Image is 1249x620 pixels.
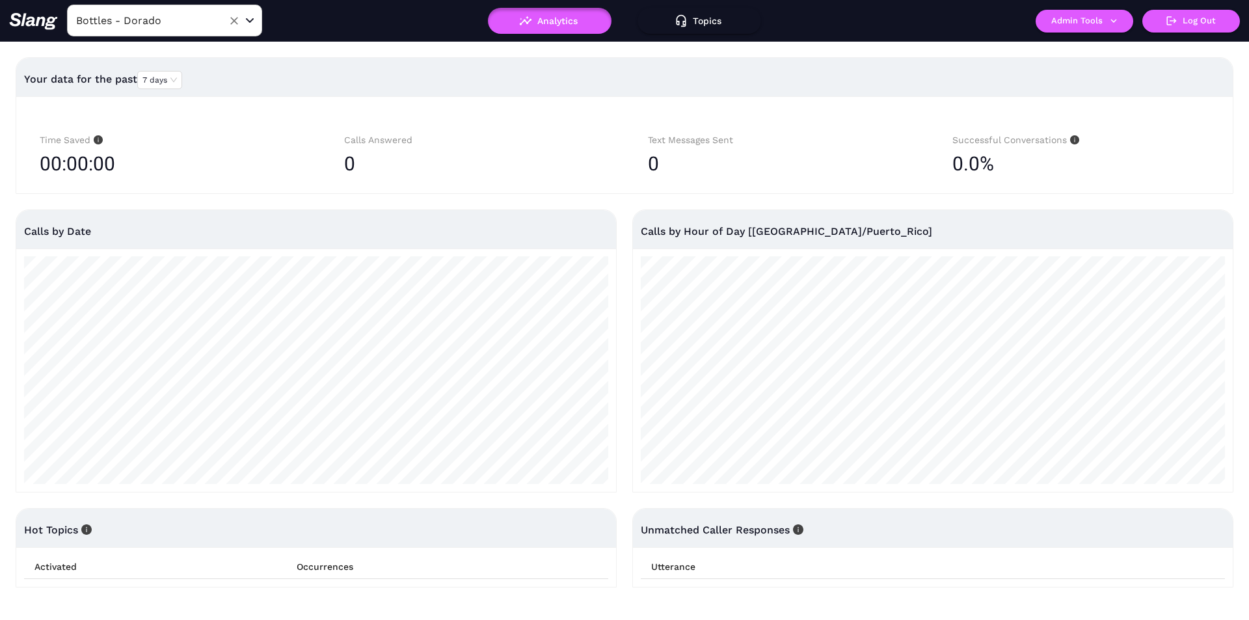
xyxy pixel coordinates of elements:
[641,555,1225,579] th: Utterance
[225,12,243,30] button: Clear
[90,135,103,144] span: info-circle
[142,72,177,88] span: 7 days
[1142,10,1240,33] button: Log Out
[1036,10,1133,33] button: Admin Tools
[952,148,994,180] span: 0.0%
[641,210,1225,252] div: Calls by Hour of Day [[GEOGRAPHIC_DATA]/Puerto_Rico]
[40,135,103,145] span: Time Saved
[648,133,906,148] div: Text Messages Sent
[40,148,115,180] span: 00:00:00
[488,16,611,25] a: Analytics
[344,133,602,148] div: Calls Answered
[648,152,659,175] span: 0
[24,210,608,252] div: Calls by Date
[24,64,1225,95] div: Your data for the past
[488,8,611,34] button: Analytics
[952,135,1079,145] span: Successful Conversations
[286,555,608,579] th: Occurrences
[24,555,286,579] th: Activated
[790,524,803,535] span: info-circle
[344,152,355,175] span: 0
[638,8,761,34] button: Topics
[242,13,258,29] button: Open
[78,524,92,535] span: info-circle
[24,524,92,536] span: Hot Topics
[1067,135,1079,144] span: info-circle
[641,524,803,536] span: Unmatched Caller Responses
[9,12,58,30] img: 623511267c55cb56e2f2a487_logo2.png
